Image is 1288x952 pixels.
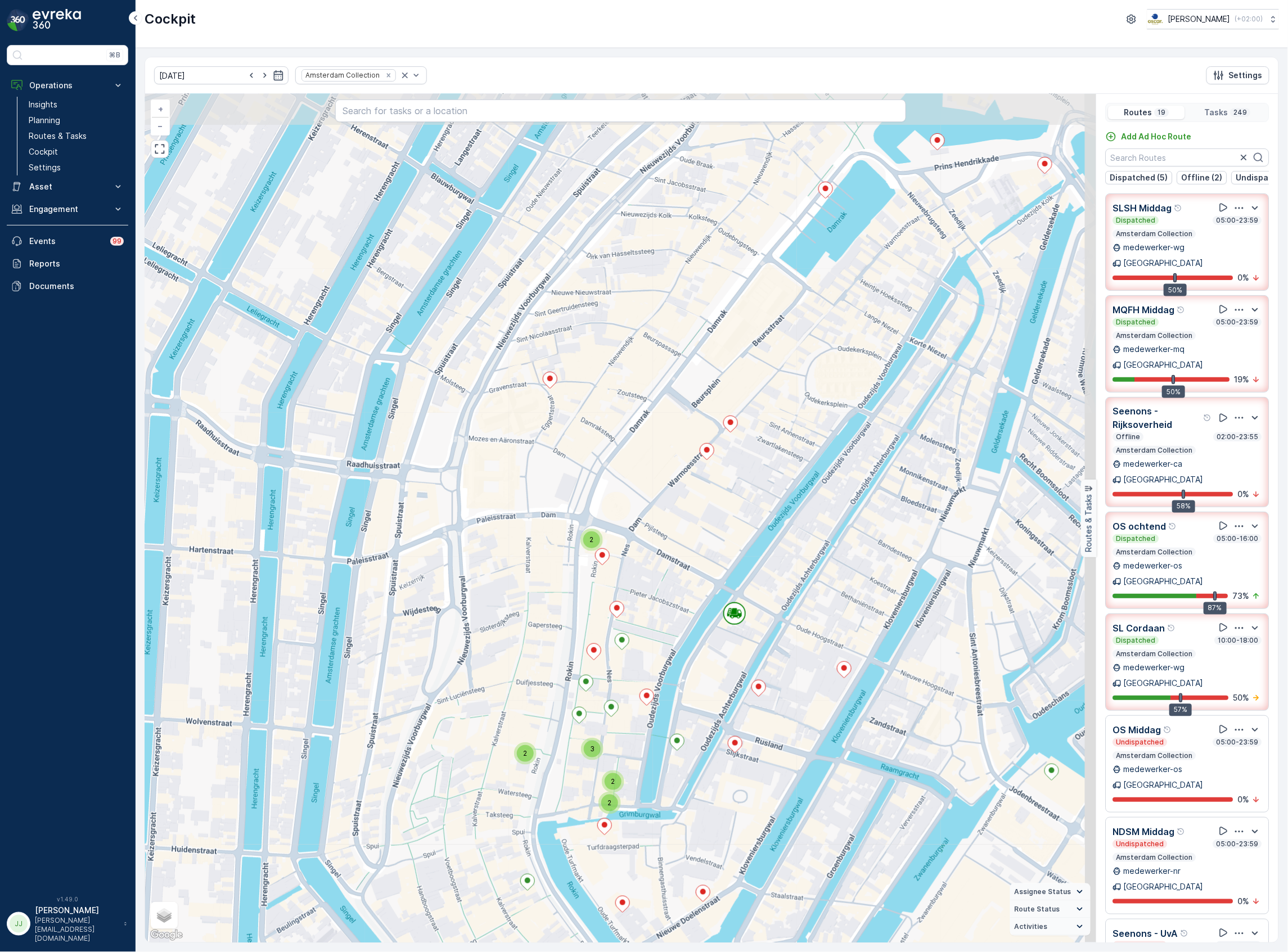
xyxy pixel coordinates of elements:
[1124,242,1185,253] p: medewerker-wg
[152,118,169,134] a: Zoom Out
[7,74,128,97] button: Operations
[109,51,120,60] p: ⌘B
[7,275,128,297] a: Documents
[1206,66,1269,84] button: Settings
[1115,751,1194,760] p: Amsterdam Collection
[1115,432,1142,441] p: Offline
[7,230,128,252] a: Events99
[35,916,118,943] p: [PERSON_NAME][EMAIL_ADDRESS][DOMAIN_NAME]
[514,742,537,765] div: 2
[148,928,185,942] a: Open this area in Google Maps (opens a new window)
[1124,779,1204,791] p: [GEOGRAPHIC_DATA]
[1147,9,1279,29] button: [PERSON_NAME](+02:00)
[1238,794,1250,805] p: 0 %
[7,9,29,31] img: logo
[1115,853,1194,862] p: Amsterdam Collection
[1113,201,1172,215] p: SLSH Middag
[1115,446,1194,455] p: Amsterdam Collection
[1106,131,1192,142] a: Add Ad Hoc Route
[1115,649,1194,658] p: Amsterdam Collection
[1113,927,1178,940] p: Seenons - UvA
[1163,386,1186,398] div: 50%
[1177,827,1186,836] div: Help Tooltip Icon
[7,905,128,943] button: JJ[PERSON_NAME][PERSON_NAME][EMAIL_ADDRESS][DOMAIN_NAME]
[24,160,128,175] a: Settings
[112,237,121,246] p: 99
[1164,725,1173,734] div: Help Tooltip Icon
[24,128,128,144] a: Routes & Tasks
[148,928,185,942] img: Google
[608,798,612,807] span: 2
[1115,318,1157,327] p: Dispatched
[1204,602,1227,615] div: 87%
[29,204,106,215] p: Engagement
[335,100,906,122] input: Search for tasks or a location
[158,121,164,130] span: −
[1015,922,1048,931] span: Activities
[7,252,128,275] a: Reports
[29,236,103,247] p: Events
[1168,13,1231,25] p: [PERSON_NAME]
[35,905,118,916] p: [PERSON_NAME]
[1177,305,1186,314] div: Help Tooltip Icon
[1124,560,1183,571] p: medewerker-os
[1205,107,1228,118] p: Tasks
[33,9,81,31] img: logo_dark-DEwI_e13.png
[1115,941,1165,950] p: Undispatched
[29,130,87,142] p: Routes & Tasks
[1173,500,1196,513] div: 58%
[1164,284,1187,296] div: 50%
[1233,590,1250,602] p: 73 %
[7,198,128,220] button: Engagement
[29,162,61,173] p: Settings
[580,529,603,551] div: 2
[1215,216,1260,225] p: 05:00-23:59
[1238,489,1250,500] p: 0 %
[1177,171,1227,184] button: Offline (2)
[1115,738,1165,747] p: Undispatched
[590,535,594,544] span: 2
[1015,887,1071,896] span: Assignee Status
[1218,941,1260,950] p: 11:00-19:00
[1204,413,1213,422] div: Help Tooltip Icon
[29,146,58,157] p: Cockpit
[581,738,604,760] div: 3
[1168,624,1177,633] div: Help Tooltip Icon
[1124,458,1183,470] p: medewerker-ca
[1174,204,1183,213] div: Help Tooltip Icon
[1010,901,1091,918] summary: Route Status
[1124,881,1204,892] p: [GEOGRAPHIC_DATA]
[1115,216,1157,225] p: Dispatched
[590,745,595,753] span: 3
[1115,548,1194,557] p: Amsterdam Collection
[1124,764,1183,775] p: medewerker-os
[1216,432,1260,441] p: 02:00-23:55
[29,281,124,292] p: Documents
[10,915,28,933] div: JJ
[29,99,57,110] p: Insights
[1217,636,1260,645] p: 10:00-18:00
[1169,522,1178,531] div: Help Tooltip Icon
[29,258,124,269] p: Reports
[1113,404,1201,431] p: Seenons - Rijksoverheid
[1215,318,1260,327] p: 05:00-23:59
[1235,374,1250,385] p: 19 %
[1124,576,1204,587] p: [GEOGRAPHIC_DATA]
[1238,896,1250,907] p: 0 %
[1113,723,1161,737] p: OS Middag
[158,104,163,114] span: +
[1215,738,1260,747] p: 05:00-23:59
[1124,107,1152,118] p: Routes
[1124,258,1204,269] p: [GEOGRAPHIC_DATA]
[29,115,60,126] p: Planning
[1233,692,1250,703] p: 50 %
[1115,636,1157,645] p: Dispatched
[1122,131,1192,142] p: Add Ad Hoc Route
[1233,108,1249,117] p: 249
[1083,494,1095,552] p: Routes & Tasks
[1113,621,1165,635] p: SL Cordaan
[1113,520,1167,533] p: OS ochtend
[1106,171,1173,184] button: Dispatched (5)
[1110,172,1168,183] p: Dispatched (5)
[611,777,615,786] span: 2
